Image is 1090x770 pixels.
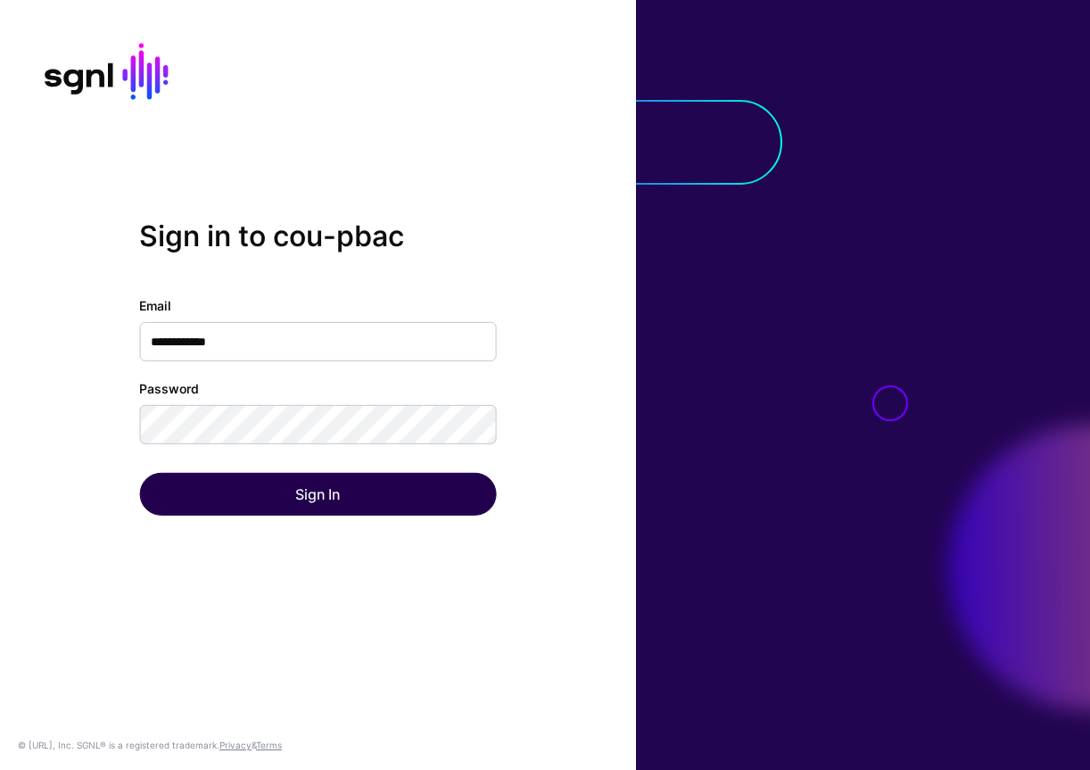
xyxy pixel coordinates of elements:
[139,473,496,516] button: Sign In
[139,296,171,315] label: Email
[139,379,199,398] label: Password
[256,740,282,750] a: Terms
[139,219,496,253] h2: Sign in to cou-pbac
[18,738,282,752] div: © [URL], Inc. SGNL® is a registered trademark. &
[219,740,252,750] a: Privacy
